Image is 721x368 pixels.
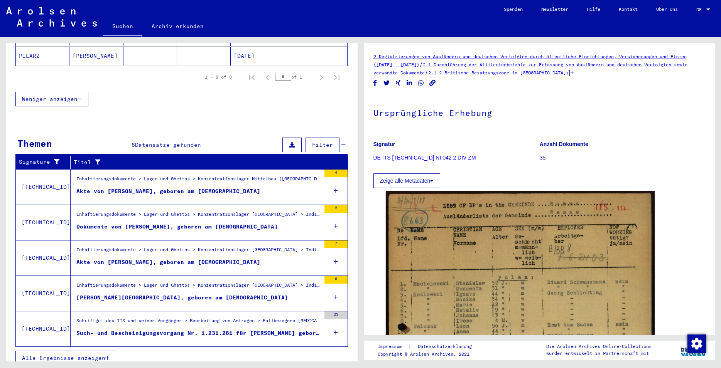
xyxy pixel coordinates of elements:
[546,350,652,357] p: wurden entwickelt in Partnerschaft mit
[76,294,288,302] div: [PERSON_NAME][GEOGRAPHIC_DATA], geboren am [DEMOGRAPHIC_DATA]
[76,223,278,231] div: Dokumente von [PERSON_NAME], geboren am [DEMOGRAPHIC_DATA]
[405,78,414,88] button: Share on LinkedIn
[373,95,706,129] h1: Ursprüngliche Erhebung
[373,62,687,76] a: 2.1 Durchführung der Alliiertenbefehle zur Erfassung von Ausländern und deutschen Verfolgten sowi...
[687,334,706,353] div: Zustimmung ändern
[260,69,275,85] button: Previous page
[74,158,333,166] div: Titel
[378,343,408,351] a: Impressum
[373,141,395,147] b: Signatur
[19,158,64,166] div: Signature
[373,155,476,161] a: DE ITS [TECHNICAL_ID] NI 042 2 DIV ZM
[383,78,391,88] button: Share on Twitter
[231,47,284,66] mat-cell: [DATE]
[16,47,69,66] mat-cell: PILARZ
[306,138,339,152] button: Filter
[103,17,142,37] a: Suchen
[76,317,321,328] div: Schriftgut des ITS und seiner Vorgänger > Bearbeitung von Anfragen > Fallbezogene [MEDICAL_DATA] ...
[417,78,425,88] button: Share on WhatsApp
[76,246,321,257] div: Inhaftierungsdokumente > Lager und Ghettos > Konzentrationslager [GEOGRAPHIC_DATA] > Individuelle...
[373,54,687,67] a: 2 Registrierungen von Ausländern und deutschen Verfolgten durch öffentliche Einrichtungen, Versic...
[135,141,201,148] span: Datensätze gefunden
[76,175,321,186] div: Inhaftierungsdokumente > Lager und Ghettos > Konzentrationslager Mittelbau ([GEOGRAPHIC_DATA]) > ...
[17,136,52,150] div: Themen
[76,211,321,222] div: Inhaftierungsdokumente > Lager und Ghettos > Konzentrationslager [GEOGRAPHIC_DATA] > Individuelle...
[69,47,123,66] mat-cell: [PERSON_NAME]
[15,351,116,365] button: Alle Ergebnisse anzeigen
[687,334,706,353] img: Zustimmung ändern
[546,343,652,350] p: Die Arolsen Archives Online-Collections
[378,351,481,358] p: Copyright © Arolsen Archives, 2021
[412,343,481,351] a: Datenschutzerklärung
[76,258,260,266] div: Akte von [PERSON_NAME], geboren am [DEMOGRAPHIC_DATA]
[16,240,71,276] td: [TECHNICAL_ID]
[244,69,260,85] button: First page
[324,205,348,213] div: 2
[16,169,71,205] td: [TECHNICAL_ID]
[6,7,97,27] img: Arolsen_neg.svg
[205,74,232,81] div: 1 – 8 of 8
[76,187,260,195] div: Akte von [PERSON_NAME], geboren am [DEMOGRAPHIC_DATA]
[378,343,481,351] div: |
[373,173,441,188] button: Zeige alle Metadaten
[16,205,71,240] td: [TECHNICAL_ID]
[324,311,348,319] div: 23
[16,311,71,346] td: [TECHNICAL_ID]
[371,78,379,88] button: Share on Facebook
[76,282,321,292] div: Inhaftierungsdokumente > Lager und Ghettos > Konzentrationslager [GEOGRAPHIC_DATA] > Individuelle...
[312,141,333,148] span: Filter
[324,240,348,248] div: 7
[540,154,706,162] p: 35
[324,170,348,177] div: 4
[429,78,437,88] button: Copy link
[314,69,329,85] button: Next page
[394,78,402,88] button: Share on Xing
[329,69,344,85] button: Last page
[76,329,321,337] div: Such- und Bescheinigungsvorgang Nr. 1.231.261 für [PERSON_NAME] geboren [DEMOGRAPHIC_DATA]
[22,96,78,103] span: Weniger anzeigen
[15,92,88,106] button: Weniger anzeigen
[22,355,105,361] span: Alle Ergebnisse anzeigen
[275,73,314,81] div: of 1
[324,276,348,284] div: 6
[132,141,135,148] span: 6
[74,156,340,168] div: Titel
[142,17,213,35] a: Archiv erkunden
[428,70,566,76] a: 2.1.2 Britische Besatzungszone in [GEOGRAPHIC_DATA]
[540,141,588,147] b: Anzahl Dokumente
[425,69,428,76] span: /
[566,69,569,76] span: /
[16,276,71,311] td: [TECHNICAL_ID]
[679,340,708,360] img: yv_logo.png
[19,156,72,168] div: Signature
[419,61,423,68] span: /
[696,7,705,12] span: DE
